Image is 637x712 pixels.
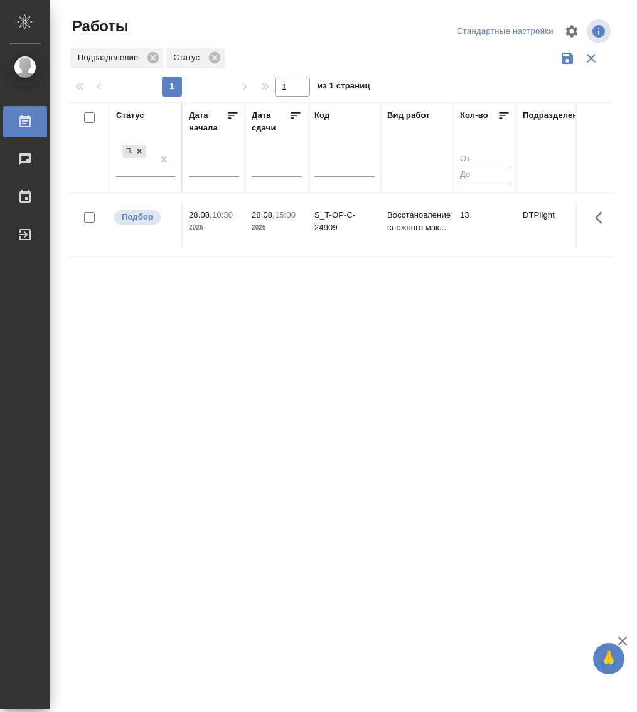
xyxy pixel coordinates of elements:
div: Статус [166,48,225,68]
div: Подбор [121,144,147,159]
p: Подбор [122,211,153,223]
td: DTPlight [517,203,589,247]
button: 🙏 [593,643,624,674]
p: 28.08, [189,210,212,220]
button: Сбросить фильтры [579,46,603,70]
span: из 1 страниц [318,78,370,97]
div: Подразделение [523,109,587,122]
p: 10:30 [212,210,233,220]
p: Восстановление сложного мак... [387,209,447,234]
span: 🙏 [598,646,619,672]
div: Подразделение [70,48,163,68]
div: Код [314,109,329,122]
div: Вид работ [387,109,430,122]
input: От [460,152,510,167]
button: Сохранить фильтры [555,46,579,70]
p: 2025 [252,221,302,234]
input: До [460,167,510,183]
div: Подбор [122,145,132,158]
div: Кол-во [460,109,488,122]
div: Можно подбирать исполнителей [113,209,175,226]
div: Дата сдачи [252,109,289,134]
div: S_T-OP-C-24909 [314,209,375,234]
p: 28.08, [252,210,275,220]
div: Дата начала [189,109,227,134]
td: 13 [454,203,517,247]
button: Здесь прячутся важные кнопки [587,203,618,233]
p: 2025 [189,221,239,234]
p: Статус [173,51,204,64]
span: Настроить таблицу [557,16,587,46]
p: 15:00 [275,210,296,220]
div: Статус [116,109,144,122]
span: Работы [69,16,128,36]
p: Подразделение [78,51,142,64]
div: split button [454,22,557,41]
